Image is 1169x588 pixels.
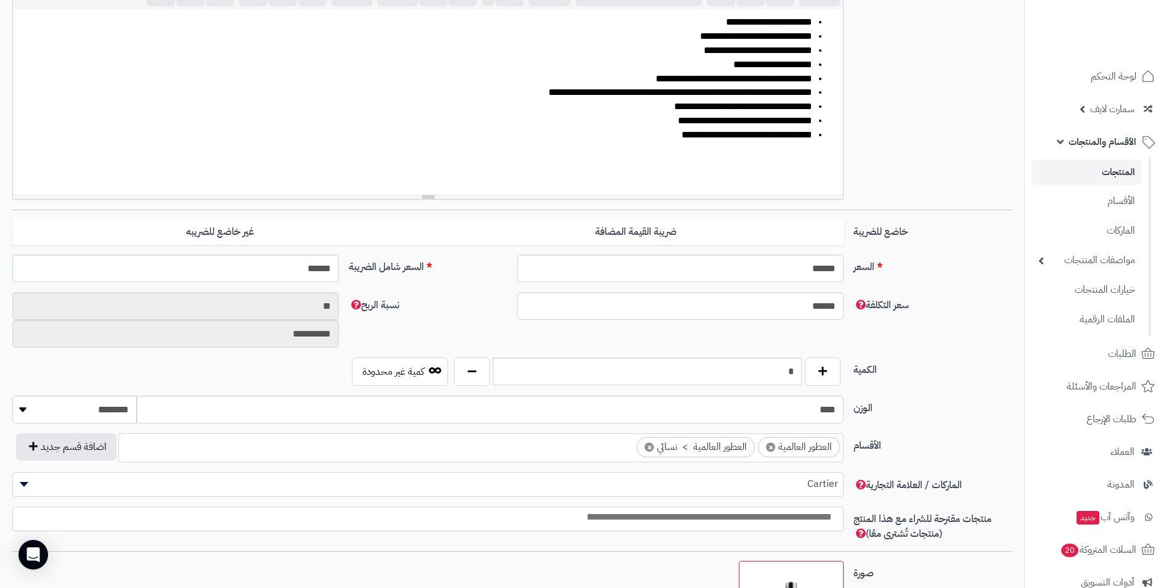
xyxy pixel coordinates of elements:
[1032,218,1141,244] a: الماركات
[1032,502,1162,532] a: وآتس آبجديد
[1069,133,1136,150] span: الأقسام والمنتجات
[1032,372,1162,401] a: المراجعات والأسئلة
[1032,535,1162,565] a: السلات المتروكة20
[1108,345,1136,362] span: الطلبات
[1032,188,1141,214] a: الأقسام
[1091,68,1136,85] span: لوحة التحكم
[1086,410,1136,428] span: طلبات الإرجاع
[1032,306,1141,333] a: الملفات الرقمية
[1090,100,1134,118] span: سمارت لايف
[12,472,844,497] span: Cartier
[853,298,909,312] span: سعر التكلفة
[645,443,654,452] span: ×
[849,219,1017,239] label: خاضع للضريبة
[1032,437,1162,467] a: العملاء
[1107,476,1134,493] span: المدونة
[1110,443,1134,460] span: العملاء
[428,219,844,245] label: ضريبة القيمة المضافة
[1032,470,1162,499] a: المدونة
[18,540,48,570] div: Open Intercom Messenger
[1061,543,1079,557] span: 20
[1032,339,1162,369] a: الطلبات
[766,443,775,452] span: ×
[344,255,512,274] label: السعر شامل الضريبة
[637,437,755,457] li: العطور العالمية > نسائي
[853,478,962,492] span: الماركات / العلامة التجارية
[1075,508,1134,526] span: وآتس آب
[849,255,1017,274] label: السعر
[13,475,843,493] span: Cartier
[849,433,1017,453] label: الأقسام
[1032,277,1141,303] a: خيارات المنتجات
[1060,541,1136,558] span: السلات المتروكة
[16,433,116,460] button: اضافة قسم جديد
[1067,378,1136,395] span: المراجعات والأسئلة
[1085,9,1157,35] img: logo-2.png
[349,298,399,312] span: نسبة الربح
[1032,62,1162,91] a: لوحة التحكم
[1032,404,1162,434] a: طلبات الإرجاع
[849,561,1017,581] label: صورة
[853,512,992,541] span: منتجات مقترحة للشراء مع هذا المنتج (منتجات تُشترى معًا)
[1032,160,1141,185] a: المنتجات
[849,357,1017,377] label: الكمية
[849,396,1017,415] label: الوزن
[758,437,840,457] li: العطور العالمية
[1032,247,1141,274] a: مواصفات المنتجات
[12,219,428,245] label: غير خاضع للضريبه
[1077,511,1099,525] span: جديد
